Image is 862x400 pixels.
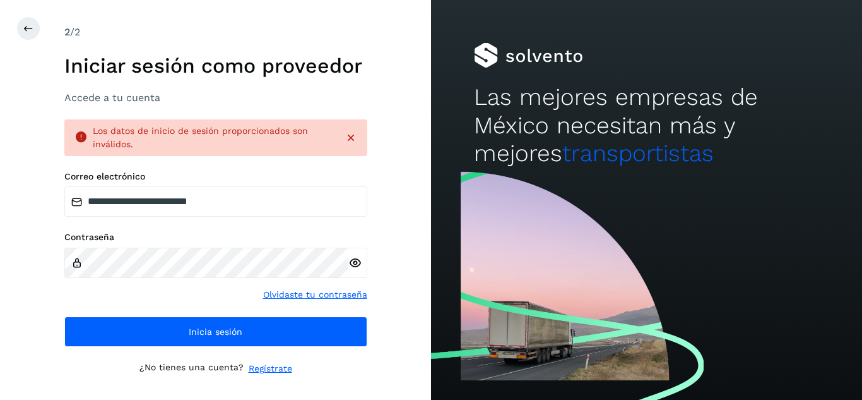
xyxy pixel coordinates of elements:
label: Contraseña [64,232,367,243]
p: ¿No tienes una cuenta? [139,362,244,375]
label: Correo electrónico [64,171,367,182]
a: Olvidaste tu contraseña [263,288,367,301]
h3: Accede a tu cuenta [64,92,367,104]
a: Regístrate [249,362,292,375]
span: Inicia sesión [189,327,242,336]
h1: Iniciar sesión como proveedor [64,54,367,78]
span: transportistas [562,140,714,167]
div: Los datos de inicio de sesión proporcionados son inválidos. [93,124,334,151]
h2: Las mejores empresas de México necesitan más y mejores [474,83,818,167]
button: Inicia sesión [64,317,367,347]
